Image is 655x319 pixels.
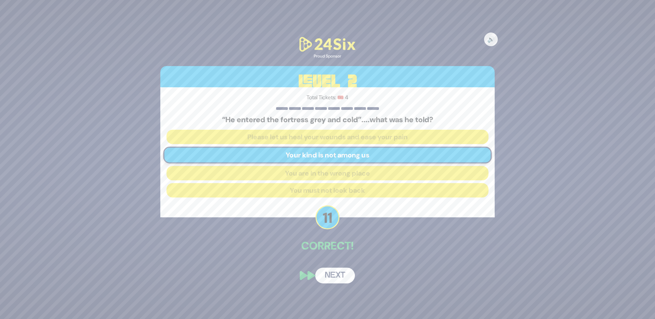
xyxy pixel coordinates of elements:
h3: Level 2 [160,66,495,97]
button: Next [315,268,355,283]
h5: “He entered the fortress grey and cold”....what was he told? [166,115,489,124]
button: 🔊 [484,33,498,46]
button: Please let us heal your wounds and ease your pain [166,130,489,144]
div: Proud Sponsor [297,53,358,59]
p: Correct! [160,238,495,254]
p: Total Tickets: 🎟️ 4 [166,93,489,102]
button: Your kind is not among us [163,147,492,164]
button: You are in the wrong place [166,166,489,180]
img: 24Six [297,36,358,53]
p: 11 [316,205,339,229]
button: You must not look back [166,183,489,197]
